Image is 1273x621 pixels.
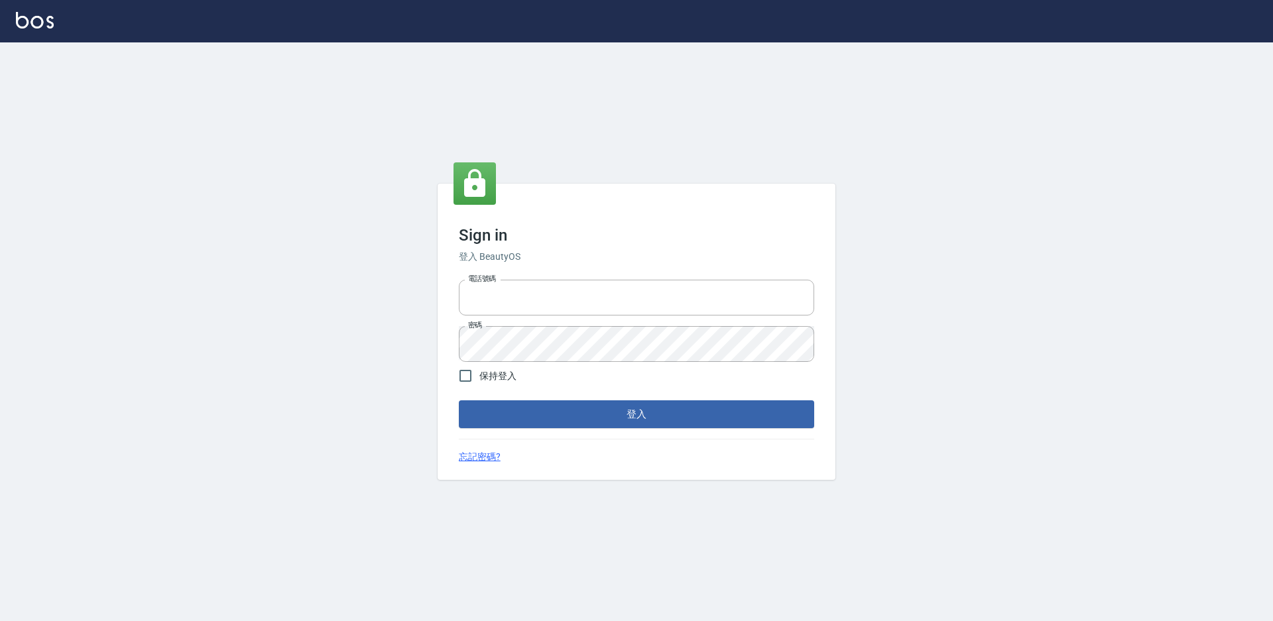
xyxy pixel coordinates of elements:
label: 電話號碼 [468,274,496,284]
img: Logo [16,12,54,28]
a: 忘記密碼? [459,450,501,464]
label: 密碼 [468,320,482,330]
h6: 登入 BeautyOS [459,250,814,264]
span: 保持登入 [479,369,516,383]
button: 登入 [459,400,814,428]
h3: Sign in [459,226,814,245]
